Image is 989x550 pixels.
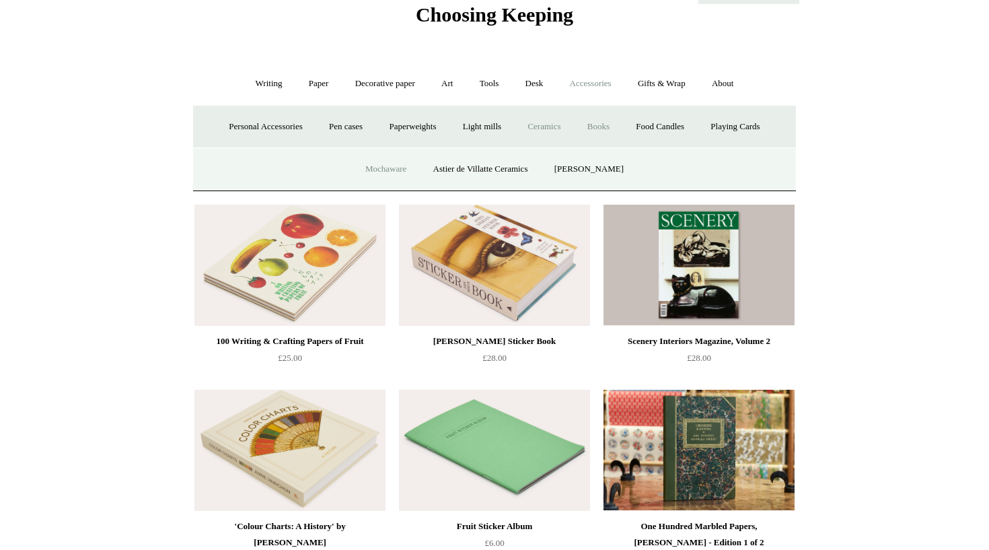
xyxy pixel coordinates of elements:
[198,333,382,349] div: 100 Writing & Crafting Papers of Fruit
[429,66,465,102] a: Art
[194,390,386,511] a: 'Colour Charts: A History' by Anne Varichon 'Colour Charts: A History' by Anne Varichon
[624,109,696,145] a: Food Candles
[603,390,795,511] a: One Hundred Marbled Papers, John Jeffery - Edition 1 of 2 One Hundred Marbled Papers, John Jeffer...
[603,205,795,326] img: Scenery Interiors Magazine, Volume 2
[575,109,622,145] a: Books
[399,205,590,326] a: John Derian Sticker Book John Derian Sticker Book
[377,109,448,145] a: Paperweights
[278,353,302,363] span: £25.00
[297,66,341,102] a: Paper
[194,205,386,326] img: 100 Writing & Crafting Papers of Fruit
[399,390,590,511] a: Fruit Sticker Album Fruit Sticker Album
[451,109,513,145] a: Light mills
[244,66,295,102] a: Writing
[317,109,375,145] a: Pen cases
[607,333,791,349] div: Scenery Interiors Magazine, Volume 2
[687,353,711,363] span: £28.00
[194,390,386,511] img: 'Colour Charts: A History' by Anne Varichon
[194,205,386,326] a: 100 Writing & Crafting Papers of Fruit 100 Writing & Crafting Papers of Fruit
[603,333,795,388] a: Scenery Interiors Magazine, Volume 2 £28.00
[399,333,590,388] a: [PERSON_NAME] Sticker Book £28.00
[399,390,590,511] img: Fruit Sticker Album
[399,205,590,326] img: John Derian Sticker Book
[698,109,772,145] a: Playing Cards
[402,333,587,349] div: [PERSON_NAME] Sticker Book
[603,390,795,511] img: One Hundred Marbled Papers, John Jeffery - Edition 1 of 2
[194,333,386,388] a: 100 Writing & Crafting Papers of Fruit £25.00
[626,66,698,102] a: Gifts & Wrap
[515,109,573,145] a: Ceramics
[416,14,573,24] a: Choosing Keeping
[416,3,573,26] span: Choosing Keeping
[484,538,504,548] span: £6.00
[402,518,587,535] div: Fruit Sticker Album
[542,151,636,187] a: [PERSON_NAME]
[603,205,795,326] a: Scenery Interiors Magazine, Volume 2 Scenery Interiors Magazine, Volume 2
[468,66,511,102] a: Tools
[482,353,507,363] span: £28.00
[700,66,746,102] a: About
[513,66,556,102] a: Desk
[558,66,624,102] a: Accessories
[343,66,427,102] a: Decorative paper
[217,109,314,145] a: Personal Accessories
[353,151,418,187] a: Mochaware
[421,151,540,187] a: Astier de Villatte Ceramics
